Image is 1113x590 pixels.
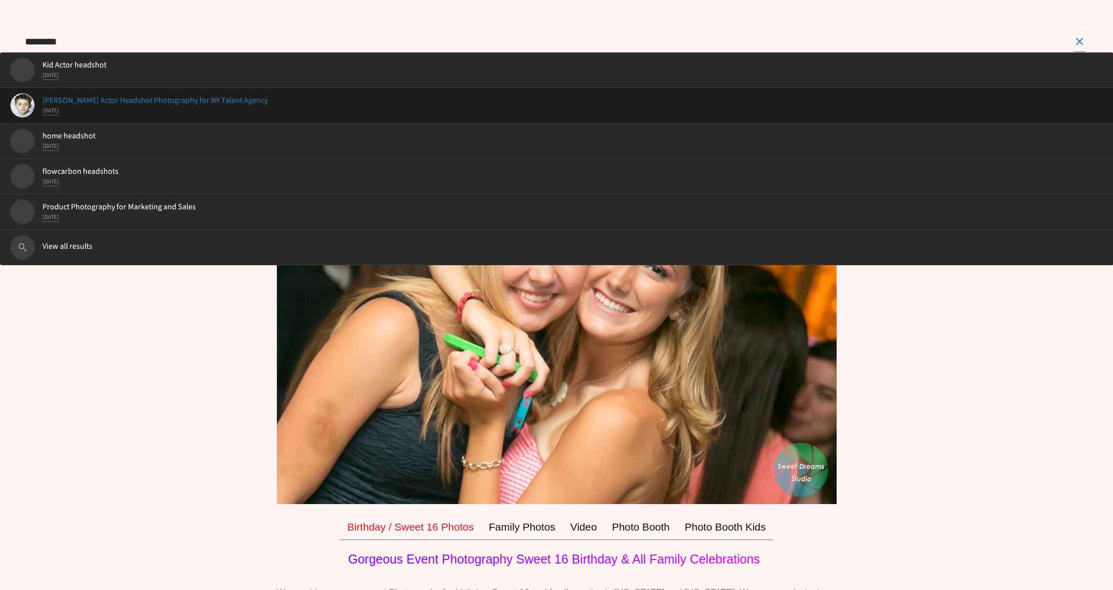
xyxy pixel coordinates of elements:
[563,514,604,540] a: Video
[10,202,1104,211] span: Product Photography for Marketing and Sales
[42,71,59,79] span: [DATE]
[677,514,773,540] a: Photo Booth Kids
[277,131,837,504] img: best sweet 16 photographer photography birthday party nj
[42,177,59,185] span: [DATE]
[42,213,59,221] span: [DATE]
[481,514,563,540] a: Family Photos
[348,552,760,566] span: Gorgeous Event Photography Sweet 16 Birthday & All Family Celebrations
[10,60,1104,69] span: Kid Actor headshot
[10,131,1104,140] span: home headshot
[604,514,677,540] a: Photo Booth
[10,238,1104,251] a: View all results
[10,93,35,118] img: Kids Actor Headshot Photo Nj 08
[42,106,59,114] span: [DATE]
[340,514,481,540] a: Birthday / Sweet 16 Photos
[10,96,1104,105] span: [PERSON_NAME] Actor Headshot Photography for NY Talent Agency
[10,167,1104,176] span: flowcarbon headshots
[42,142,59,150] span: [DATE]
